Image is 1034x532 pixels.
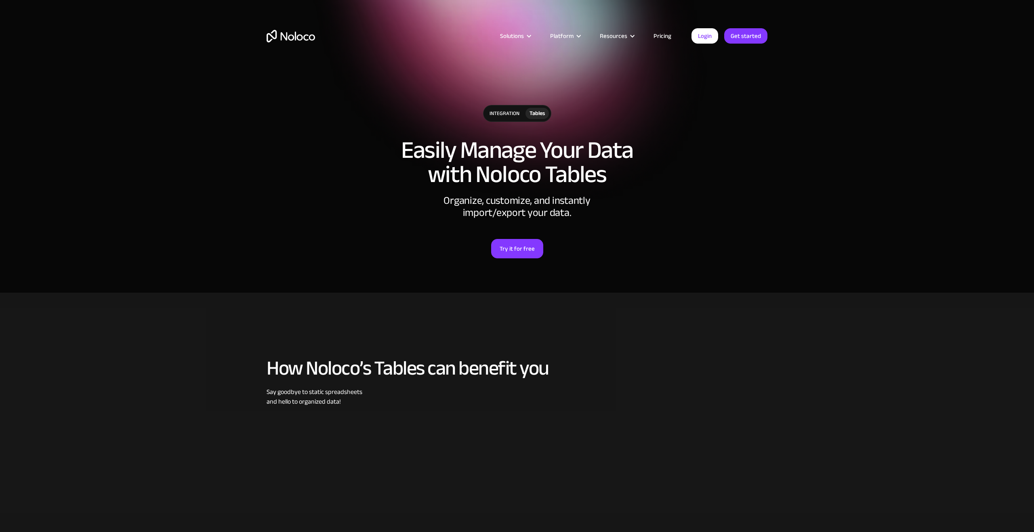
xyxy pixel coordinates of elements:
[724,28,767,44] a: Get started
[491,239,543,258] a: Try it for free
[550,31,574,41] div: Platform
[540,31,590,41] div: Platform
[490,31,540,41] div: Solutions
[643,31,681,41] a: Pricing
[530,109,545,118] div: Tables
[483,105,525,121] div: integration
[267,138,767,186] h1: Easily Manage Your Data with Noloco Tables
[500,31,524,41] div: Solutions
[267,387,767,406] div: Say goodbye to static spreadsheets and hello to organized data!
[267,30,315,42] a: home
[590,31,643,41] div: Resources
[600,31,627,41] div: Resources
[691,28,718,44] a: Login
[267,357,767,379] h2: How Noloco’s Tables can benefit you
[396,195,638,219] div: Organize, customize, and instantly import/export your data.
[500,243,535,254] div: Try it for free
